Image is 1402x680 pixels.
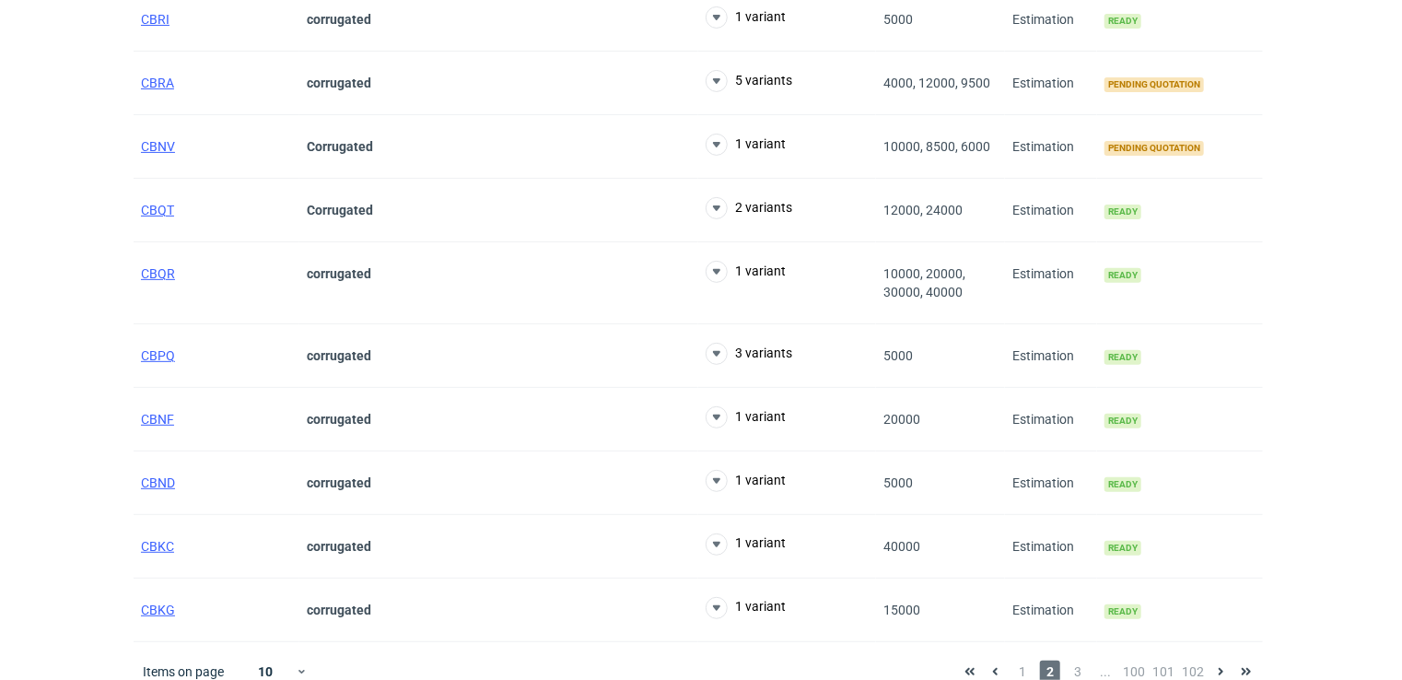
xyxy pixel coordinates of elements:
[1104,14,1141,29] span: Ready
[1104,268,1141,283] span: Ready
[883,412,920,427] span: 20000
[1005,451,1097,515] div: Estimation
[1005,579,1097,642] div: Estimation
[883,203,963,217] span: 12000, 24000
[307,539,371,554] strong: corrugated
[1005,324,1097,388] div: Estimation
[883,603,920,617] span: 15000
[307,348,371,363] strong: corrugated
[307,139,373,154] strong: Corrugated
[883,539,920,554] span: 40000
[706,6,786,29] button: 1 variant
[307,603,371,617] strong: corrugated
[1005,515,1097,579] div: Estimation
[1104,541,1141,556] span: Ready
[307,12,371,27] strong: corrugated
[307,266,371,281] strong: corrugated
[1005,179,1097,242] div: Estimation
[1104,477,1141,492] span: Ready
[883,266,965,299] span: 10000, 20000, 30000, 40000
[141,475,175,490] a: CBND
[141,539,174,554] a: CBKC
[1104,604,1141,619] span: Ready
[706,343,792,365] button: 3 variants
[1104,205,1141,219] span: Ready
[706,470,786,492] button: 1 variant
[883,12,913,27] span: 5000
[706,197,792,219] button: 2 variants
[141,76,174,90] a: CBRA
[1005,52,1097,115] div: Estimation
[307,412,371,427] strong: corrugated
[883,76,990,90] span: 4000, 12000, 9500
[706,70,792,92] button: 5 variants
[141,12,169,27] a: CBRI
[1104,141,1204,156] span: Pending quotation
[883,475,913,490] span: 5000
[706,406,786,428] button: 1 variant
[141,412,174,427] a: CBNF
[141,348,175,363] a: CBPQ
[307,203,373,217] strong: Corrugated
[1104,77,1204,92] span: Pending quotation
[706,134,786,156] button: 1 variant
[1104,414,1141,428] span: Ready
[141,603,175,617] a: CBKG
[1104,350,1141,365] span: Ready
[1005,388,1097,451] div: Estimation
[307,76,371,90] strong: corrugated
[141,266,175,281] a: CBQR
[883,139,990,154] span: 10000, 8500, 6000
[1005,242,1097,324] div: Estimation
[141,203,174,217] a: CBQT
[706,533,786,556] button: 1 variant
[1005,115,1097,179] div: Estimation
[307,475,371,490] strong: corrugated
[706,597,786,619] button: 1 variant
[141,139,175,154] a: CBNV
[706,261,786,283] button: 1 variant
[883,348,913,363] span: 5000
